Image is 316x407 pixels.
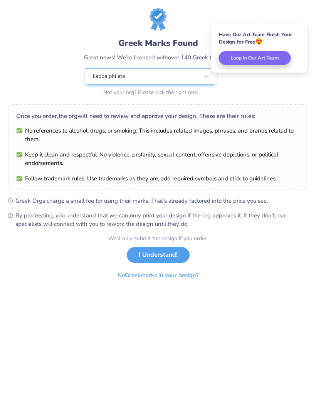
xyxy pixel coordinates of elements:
[219,51,291,65] button: Loop In Our Art Team
[16,112,300,120] div: Once you order, the org will need to review and approve your design. These are their rules:
[16,174,300,183] li: Follow trademark rules. Use trademarks as they are, add required symbols and stick to guidelines.
[84,37,232,49] div: Greek Marks Found
[16,150,300,167] li: Keep it clean and respectful. No violence, profanity, sexual content, offensive depictions, or po...
[127,247,190,263] button: I Understand!
[255,37,263,46] span: 😍
[15,197,308,205] span: Greek Orgs charge a small fee for using their marks. That’s already factored into the price you see.
[150,8,166,31] img: license-marks-badge.png
[219,31,300,45] div: Have Our Art Team Finish Your Design for Free
[108,234,208,242] div: We’ll only submit the design if you order.
[15,211,308,228] span: By proceeding, you understand that we can only print your design if the org approves it. If they ...
[84,52,232,62] div: Great news! We’re licensed with over 140 Greek Orgs.
[111,267,205,283] button: NoGreekmarks in your design?
[16,126,300,143] li: No references to alcohol, drugs, or smoking. This includes related images, phrases, and brands re...
[84,88,217,96] div: Not your org? Please pick the right one.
